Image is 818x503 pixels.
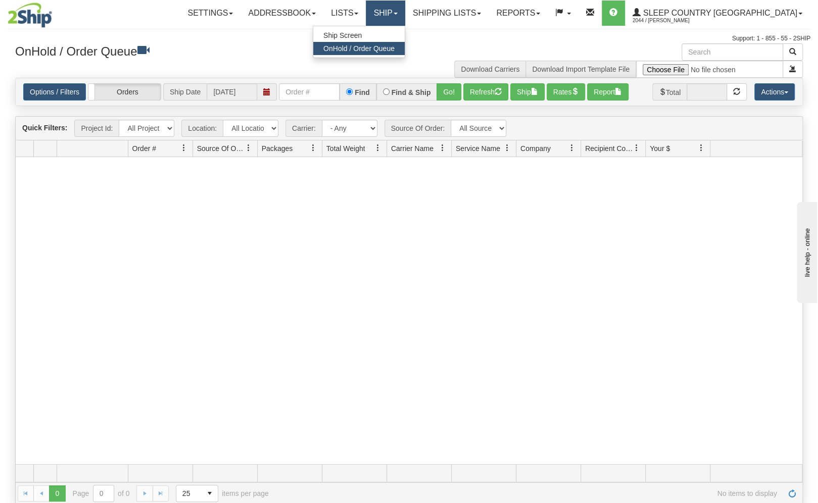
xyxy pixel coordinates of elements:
[163,83,207,100] span: Ship Date
[489,1,548,26] a: Reports
[784,485,800,501] a: Refresh
[132,143,156,154] span: Order #
[463,83,508,100] button: Refresh
[279,83,340,100] input: Order #
[693,139,710,157] a: Your $ filter column settings
[285,120,322,137] span: Carrier:
[88,84,161,100] label: Orders
[197,143,245,154] span: Source Of Order
[23,83,86,100] a: Options / Filters
[650,143,670,154] span: Your $
[15,43,402,58] h3: OnHold / Order Queue
[8,34,810,43] div: Support: 1 - 855 - 55 - 2SHIP
[262,143,293,154] span: Packages
[8,9,93,16] div: live help - online
[585,143,633,154] span: Recipient Country
[313,29,405,42] a: Ship Screen
[240,1,323,26] a: Addressbook
[499,139,516,157] a: Service Name filter column settings
[326,143,365,154] span: Total Weight
[547,83,586,100] button: Rates
[175,139,193,157] a: Order # filter column settings
[313,42,405,55] a: OnHold / Order Queue
[181,120,223,137] span: Location:
[461,65,519,73] a: Download Carriers
[633,16,708,26] span: 2044 / [PERSON_NAME]
[74,120,119,137] span: Project Id:
[391,143,434,154] span: Carrier Name
[323,1,366,26] a: Lists
[625,1,810,26] a: Sleep Country [GEOGRAPHIC_DATA] 2044 / [PERSON_NAME]
[240,139,257,157] a: Source Of Order filter column settings
[641,9,797,17] span: Sleep Country [GEOGRAPHIC_DATA]
[520,143,551,154] span: Company
[392,89,431,96] label: Find & Ship
[49,485,65,501] span: Page 0
[73,485,130,502] span: Page of 0
[532,65,630,73] a: Download Import Template File
[754,83,795,100] button: Actions
[405,1,489,26] a: Shipping lists
[323,44,395,53] span: OnHold / Order Queue
[366,1,405,26] a: Ship
[323,31,362,39] span: Ship Screen
[795,200,817,303] iframe: chat widget
[682,43,783,61] input: Search
[283,489,777,497] span: No items to display
[355,89,370,96] label: Find
[180,1,240,26] a: Settings
[176,485,218,502] span: Page sizes drop down
[628,139,645,157] a: Recipient Country filter column settings
[587,83,629,100] button: Report
[8,3,52,28] img: logo2044.jpg
[636,61,783,78] input: Import
[456,143,500,154] span: Service Name
[434,139,451,157] a: Carrier Name filter column settings
[563,139,581,157] a: Company filter column settings
[652,83,687,100] span: Total
[176,485,269,502] span: items per page
[182,488,196,498] span: 25
[16,117,802,140] div: grid toolbar
[510,83,545,100] button: Ship
[22,123,67,133] label: Quick Filters:
[783,43,803,61] button: Search
[202,485,218,501] span: select
[305,139,322,157] a: Packages filter column settings
[384,120,451,137] span: Source Of Order:
[369,139,387,157] a: Total Weight filter column settings
[437,83,461,100] button: Go!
